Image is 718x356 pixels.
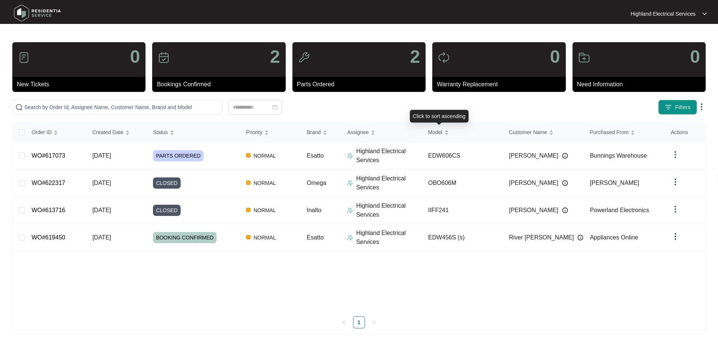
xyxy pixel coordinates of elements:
[697,102,706,111] img: dropdown arrow
[24,103,219,111] input: Search by Order Id, Assignee Name, Customer Name, Brand and Model
[297,80,426,89] p: Parts Ordered
[584,123,665,142] th: Purchased From
[438,52,450,64] img: icon
[356,147,422,165] p: Highland Electrical Services
[92,207,111,213] span: [DATE]
[410,48,420,66] p: 2
[372,320,376,325] span: right
[341,123,422,142] th: Assignee
[92,152,111,159] span: [DATE]
[347,180,353,186] img: Assigner Icon
[368,316,380,328] li: Next Page
[590,234,638,241] span: Appliances Online
[590,180,639,186] span: [PERSON_NAME]
[32,234,65,241] a: WO#619450
[347,207,353,213] img: Assigner Icon
[307,180,326,186] span: Omega
[509,206,558,215] span: [PERSON_NAME]
[15,103,23,111] img: search-icon
[578,52,590,64] img: icon
[590,152,647,159] span: Bunnings Warehouse
[356,201,422,219] p: Highland Electrical Services
[298,52,310,64] img: icon
[509,151,558,160] span: [PERSON_NAME]
[353,316,365,328] li: 1
[671,177,680,186] img: dropdown arrow
[671,150,680,159] img: dropdown arrow
[32,128,52,136] span: Order ID
[240,123,301,142] th: Priority
[347,153,353,159] img: Assigner Icon
[92,180,111,186] span: [DATE]
[428,128,442,136] span: Model
[509,233,574,242] span: River [PERSON_NAME]
[562,153,568,159] img: Info icon
[251,179,279,188] span: NORMAL
[307,207,321,213] span: Inalto
[301,123,341,142] th: Brand
[422,123,503,142] th: Model
[562,180,568,186] img: Info icon
[665,123,705,142] th: Actions
[422,142,503,170] td: EDW606CS
[18,52,30,64] img: icon
[92,128,123,136] span: Created Date
[342,320,346,325] span: left
[590,128,628,136] span: Purchased From
[702,12,707,16] img: dropdown arrow
[246,235,251,239] img: Vercel Logo
[307,234,323,241] span: Esatto
[246,208,251,212] img: Vercel Logo
[246,180,251,185] img: Vercel Logo
[509,179,558,188] span: [PERSON_NAME]
[422,224,503,251] td: EDW456S (s)
[32,207,65,213] a: WO#613716
[32,152,65,159] a: WO#617073
[422,197,503,224] td: IIFF241
[130,48,140,66] p: 0
[153,150,203,161] span: PARTS ORDERED
[353,317,365,328] a: 1
[157,80,285,89] p: Bookings Confirmed
[86,123,147,142] th: Created Date
[356,229,422,247] p: Highland Electrical Services
[368,316,380,328] button: right
[422,170,503,197] td: OBO606M
[92,234,111,241] span: [DATE]
[437,80,565,89] p: Warranty Replacement
[347,235,353,241] img: Assigner Icon
[17,80,145,89] p: New Tickets
[26,123,86,142] th: Order ID
[590,207,649,213] span: Powerland Electronics
[153,128,168,136] span: Status
[577,80,706,89] p: Need Information
[246,153,251,158] img: Vercel Logo
[251,206,279,215] span: NORMAL
[307,128,320,136] span: Brand
[562,207,568,213] img: Info icon
[251,151,279,160] span: NORMAL
[147,123,240,142] th: Status
[347,128,369,136] span: Assignee
[509,128,547,136] span: Customer Name
[270,48,280,66] p: 2
[550,48,560,66] p: 0
[158,52,170,64] img: icon
[251,233,279,242] span: NORMAL
[338,316,350,328] button: left
[410,110,469,123] div: Click to sort ascending
[675,103,691,111] span: Filters
[246,128,263,136] span: Priority
[153,177,181,189] span: CLOSED
[32,180,65,186] a: WO#622317
[577,235,583,241] img: Info icon
[630,10,696,18] p: Highland Electrical Services
[658,100,697,115] button: filter iconFilters
[11,2,64,24] img: residentia service logo
[690,48,700,66] p: 0
[665,103,672,111] img: filter icon
[307,152,323,159] span: Esatto
[503,123,584,142] th: Customer Name
[671,232,680,241] img: dropdown arrow
[153,232,217,243] span: BOOKING CONFIRMED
